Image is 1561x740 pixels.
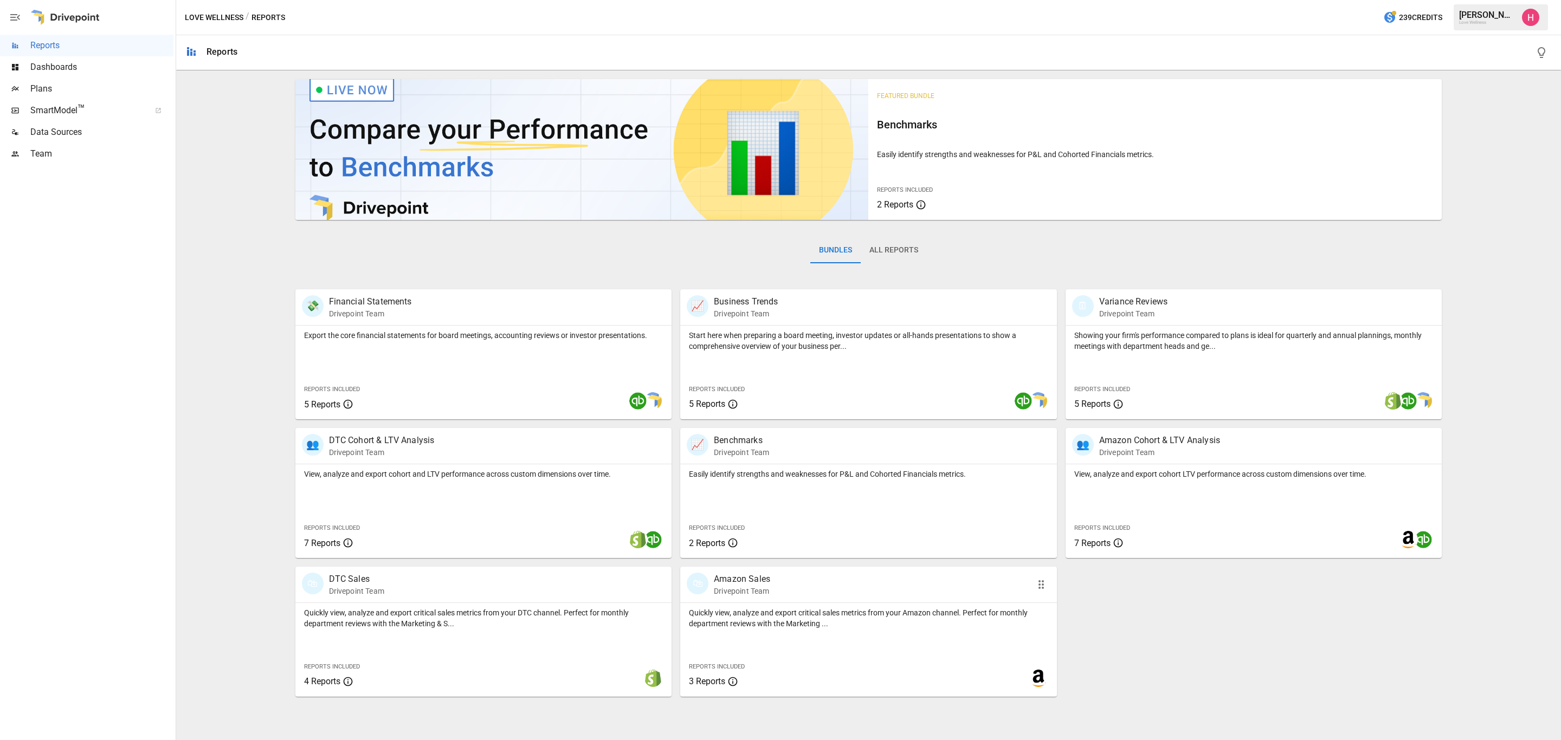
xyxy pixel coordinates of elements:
[689,538,725,548] span: 2 Reports
[714,447,769,458] p: Drivepoint Team
[185,11,243,24] button: Love Wellness
[329,586,384,596] p: Drivepoint Team
[1459,20,1515,25] div: Love Wellness
[861,237,927,263] button: All Reports
[1515,2,1546,33] button: Hayley Rovet
[30,82,173,95] span: Plans
[689,524,745,531] span: Reports Included
[689,469,1048,479] p: Easily identify strengths and weaknesses for P&L and Cohorted Financials metrics.
[877,92,934,100] span: Featured Bundle
[687,573,708,594] div: 🛍
[1074,538,1111,548] span: 7 Reports
[329,434,435,447] p: DTC Cohort & LTV Analysis
[1384,392,1402,410] img: shopify
[1072,434,1094,456] div: 👥
[1074,399,1111,409] span: 5 Reports
[304,538,340,548] span: 7 Reports
[304,469,663,479] p: View, analyze and export cohort and LTV performance across custom dimensions over time.
[295,79,869,220] img: video thumbnail
[304,399,340,410] span: 5 Reports
[877,199,913,210] span: 2 Reports
[1072,295,1094,317] div: 🗓
[302,295,324,317] div: 💸
[302,434,324,456] div: 👥
[1522,9,1539,26] img: Hayley Rovet
[30,126,173,139] span: Data Sources
[30,104,143,117] span: SmartModel
[714,586,770,596] p: Drivepoint Team
[644,670,662,687] img: shopify
[877,186,933,193] span: Reports Included
[687,295,708,317] div: 📈
[1030,392,1047,410] img: smart model
[30,147,173,160] span: Team
[1399,11,1442,24] span: 239 Credits
[304,330,663,341] p: Export the core financial statements for board meetings, accounting reviews or investor presentat...
[1459,10,1515,20] div: [PERSON_NAME]
[1415,392,1432,410] img: smart model
[1399,531,1417,548] img: amazon
[877,149,1433,160] p: Easily identify strengths and weaknesses for P&L and Cohorted Financials metrics.
[1099,308,1167,319] p: Drivepoint Team
[689,386,745,393] span: Reports Included
[329,308,412,319] p: Drivepoint Team
[1015,392,1032,410] img: quickbooks
[644,392,662,410] img: smart model
[810,237,861,263] button: Bundles
[714,295,778,308] p: Business Trends
[302,573,324,594] div: 🛍
[329,447,435,458] p: Drivepoint Team
[207,47,237,57] div: Reports
[78,102,85,116] span: ™
[1099,434,1220,447] p: Amazon Cohort & LTV Analysis
[629,392,647,410] img: quickbooks
[246,11,249,24] div: /
[1099,447,1220,458] p: Drivepoint Team
[689,330,1048,352] p: Start here when preparing a board meeting, investor updates or all-hands presentations to show a ...
[629,531,647,548] img: shopify
[329,573,384,586] p: DTC Sales
[714,573,770,586] p: Amazon Sales
[1099,295,1167,308] p: Variance Reviews
[1074,386,1130,393] span: Reports Included
[30,61,173,74] span: Dashboards
[1399,392,1417,410] img: quickbooks
[304,607,663,629] p: Quickly view, analyze and export critical sales metrics from your DTC channel. Perfect for monthl...
[689,607,1048,629] p: Quickly view, analyze and export critical sales metrics from your Amazon channel. Perfect for mon...
[1415,531,1432,548] img: quickbooks
[644,531,662,548] img: quickbooks
[689,676,725,686] span: 3 Reports
[1074,469,1434,479] p: View, analyze and export cohort LTV performance across custom dimensions over time.
[329,295,412,308] p: Financial Statements
[1379,8,1447,28] button: 239Credits
[1074,524,1130,531] span: Reports Included
[689,663,745,670] span: Reports Included
[304,524,360,531] span: Reports Included
[304,663,360,670] span: Reports Included
[714,434,769,447] p: Benchmarks
[687,434,708,456] div: 📈
[30,39,173,52] span: Reports
[304,386,360,393] span: Reports Included
[304,676,340,686] span: 4 Reports
[689,399,725,409] span: 5 Reports
[1030,670,1047,687] img: amazon
[1074,330,1434,352] p: Showing your firm's performance compared to plans is ideal for quarterly and annual plannings, mo...
[714,308,778,319] p: Drivepoint Team
[877,116,1433,133] h6: Benchmarks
